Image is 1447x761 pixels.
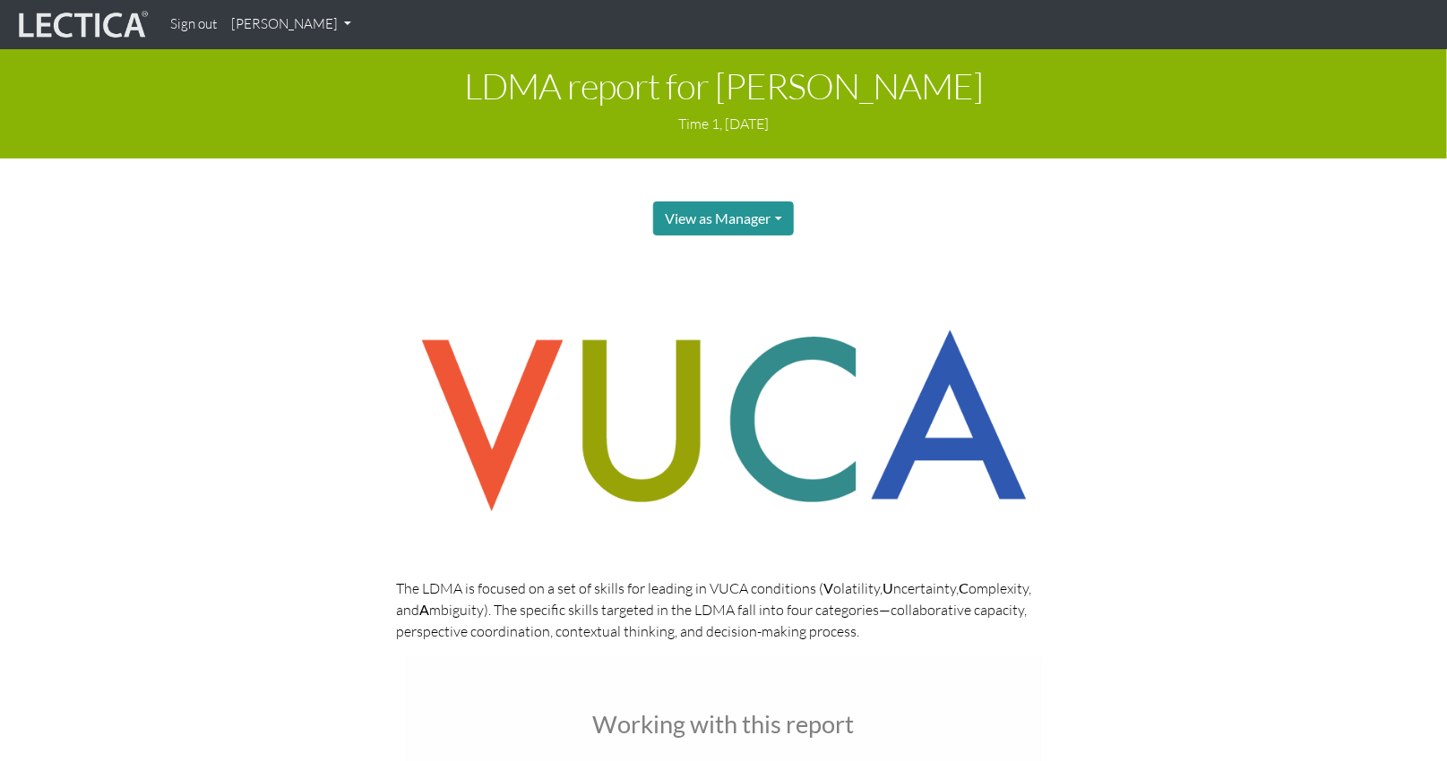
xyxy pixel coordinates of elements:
[883,579,894,596] strong: U
[13,113,1434,134] p: Time 1, [DATE]
[397,577,1051,642] p: The LDMA is focused on a set of skills for leading in VUCA conditions ( olatility, ncertainty, om...
[960,579,969,596] strong: C
[653,201,793,235] button: View as Manager
[824,579,834,596] strong: V
[163,7,224,42] a: Sign out
[425,711,1023,738] h2: Working with this report
[224,7,358,42] a: [PERSON_NAME]
[420,601,430,618] strong: A
[397,307,1051,534] img: vuca skills
[14,8,149,42] img: lecticalive
[13,66,1434,106] h1: LDMA report for [PERSON_NAME]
